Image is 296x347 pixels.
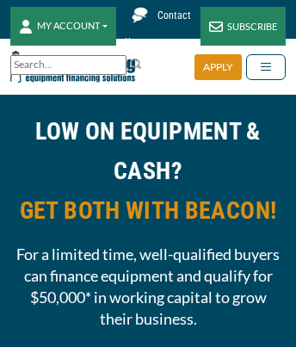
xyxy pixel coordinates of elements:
span: For a limited time, well-qualified buyers can finance equipment and qualify for $50,000* in worki... [10,244,286,330]
span: Contact Us [125,9,191,48]
a: Clear search text [108,59,122,72]
h2: LOW ON EQUIPMENT & CASH? [10,112,286,231]
a: SUBSCRIBE [200,7,286,46]
span: GET BOTH WITH BEACON! [10,191,286,231]
input: Search [10,55,126,75]
img: Search [129,57,143,71]
button: MY ACCOUNT [10,7,116,46]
